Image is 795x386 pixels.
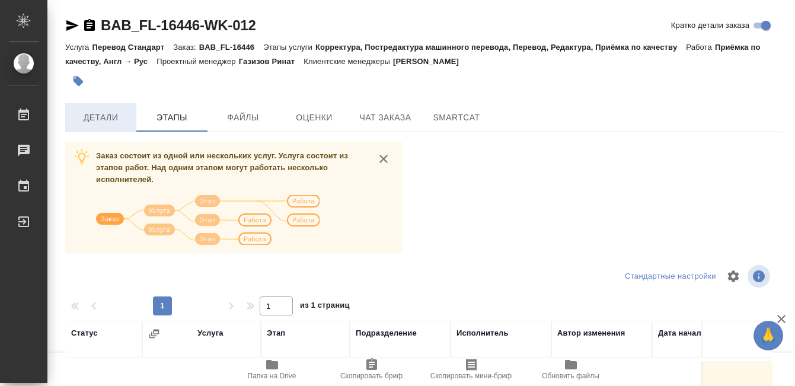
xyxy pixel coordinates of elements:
[197,327,223,339] div: Услуга
[267,327,285,339] div: Этап
[557,327,625,339] div: Автор изменения
[428,110,485,125] span: SmartCat
[286,110,343,125] span: Оценки
[748,265,772,288] span: Посмотреть информацию
[263,43,315,52] p: Этапы услуги
[393,57,468,66] p: [PERSON_NAME]
[173,43,199,52] p: Заказ:
[322,353,422,386] button: Скопировать бриф
[72,110,129,125] span: Детали
[96,151,348,184] span: Заказ состоит из одной или нескольких услуг. Услуга состоит из этапов работ. Над одним этапом мог...
[622,267,719,286] div: split button
[65,43,92,52] p: Услуга
[304,57,393,66] p: Клиентские менеджеры
[65,18,79,33] button: Скопировать ссылку для ЯМессенджера
[143,110,200,125] span: Этапы
[148,328,160,340] button: Сгруппировать
[686,43,715,52] p: Работа
[101,17,256,33] a: BAB_FL-16446-WK-012
[521,353,621,386] button: Обновить файлы
[375,150,392,168] button: close
[758,323,778,348] span: 🙏
[71,327,98,339] div: Статус
[456,327,509,339] div: Исполнитель
[430,372,512,380] span: Скопировать мини-бриф
[754,321,783,350] button: 🙏
[356,327,417,339] div: Подразделение
[199,43,263,52] p: BAB_FL-16446
[658,327,705,339] div: Дата начала
[157,57,238,66] p: Проектный менеджер
[357,110,414,125] span: Чат заказа
[671,20,749,31] span: Кратко детали заказа
[315,43,686,52] p: Корректура, Постредактура машинного перевода, Перевод, Редактура, Приёмка по качеству
[719,262,748,291] span: Настроить таблицу
[222,353,322,386] button: Папка на Drive
[239,57,304,66] p: Газизов Ринат
[422,353,521,386] button: Скопировать мини-бриф
[92,43,173,52] p: Перевод Стандарт
[542,372,599,380] span: Обновить файлы
[82,18,97,33] button: Скопировать ссылку
[65,68,91,94] button: Добавить тэг
[340,372,403,380] span: Скопировать бриф
[300,298,350,315] span: из 1 страниц
[248,372,296,380] span: Папка на Drive
[215,110,272,125] span: Файлы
